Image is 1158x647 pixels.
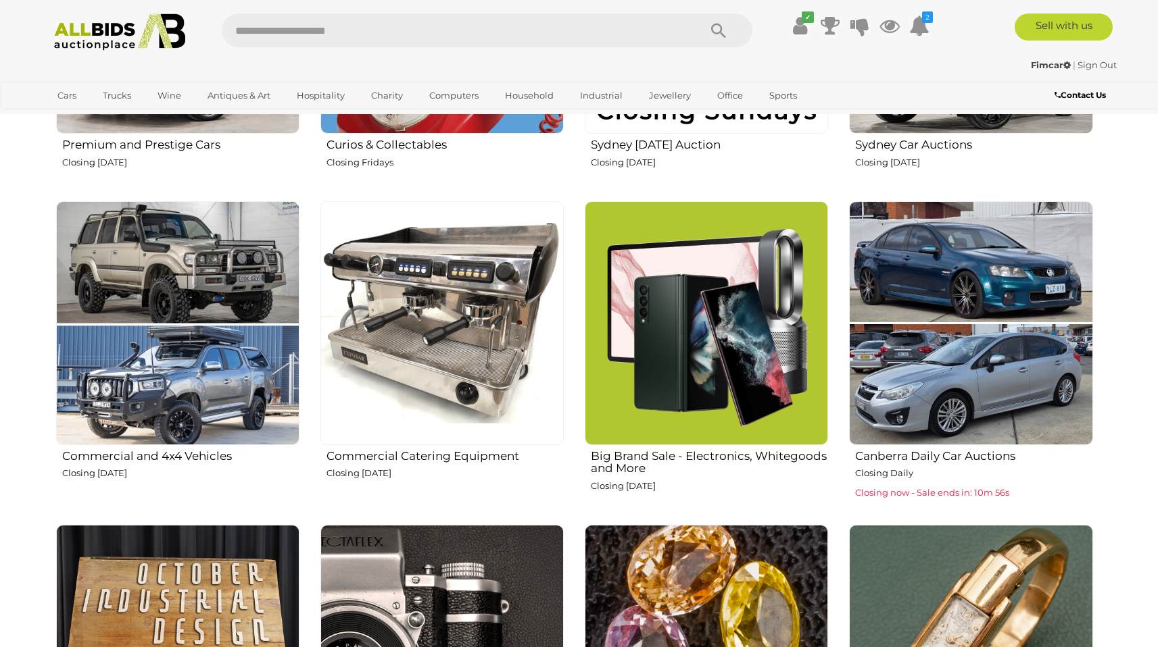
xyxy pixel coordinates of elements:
p: Closing [DATE] [591,478,828,494]
img: Commercial Catering Equipment [320,201,564,444]
h2: Sydney Car Auctions [855,135,1092,151]
img: Allbids.com.au [47,14,193,51]
a: Commercial and 4x4 Vehicles Closing [DATE] [55,201,299,514]
strong: Fimcar [1031,59,1071,70]
h2: Big Brand Sale - Electronics, Whitegoods and More [591,446,828,475]
a: Commercial Catering Equipment Closing [DATE] [320,201,564,514]
h2: Canberra Daily Car Auctions [855,446,1092,463]
a: Canberra Daily Car Auctions Closing Daily Closing now - Sale ends in: 10m 56s [848,201,1092,514]
a: Contact Us [1055,88,1109,103]
a: Antiques & Art [199,84,279,107]
a: Jewellery [640,84,700,107]
a: Trucks [94,84,140,107]
h2: Curios & Collectables [327,135,564,151]
a: Cars [49,84,85,107]
p: Closing [DATE] [327,465,564,481]
a: Computers [420,84,487,107]
a: Household [496,84,562,107]
a: Sign Out [1078,59,1117,70]
p: Closing Daily [855,465,1092,481]
a: Office [708,84,752,107]
a: Industrial [571,84,631,107]
i: ✔ [802,11,814,23]
img: Big Brand Sale - Electronics, Whitegoods and More [585,201,828,444]
p: Closing Fridays [327,155,564,170]
p: Closing [DATE] [591,155,828,170]
span: | [1073,59,1076,70]
h2: Commercial Catering Equipment [327,446,564,463]
a: Sell with us [1015,14,1113,41]
i: 2 [922,11,933,23]
b: Contact Us [1055,90,1106,100]
img: Canberra Daily Car Auctions [849,201,1092,444]
a: Hospitality [288,84,354,107]
h2: Premium and Prestige Cars [62,135,299,151]
p: Closing [DATE] [855,155,1092,170]
a: [GEOGRAPHIC_DATA] [49,107,162,129]
a: ✔ [790,14,811,38]
p: Closing [DATE] [62,155,299,170]
a: Fimcar [1031,59,1073,70]
a: Big Brand Sale - Electronics, Whitegoods and More Closing [DATE] [584,201,828,514]
p: Closing [DATE] [62,465,299,481]
a: Charity [362,84,412,107]
img: Commercial and 4x4 Vehicles [56,201,299,444]
h2: Sydney [DATE] Auction [591,135,828,151]
h2: Commercial and 4x4 Vehicles [62,446,299,463]
span: Closing now - Sale ends in: 10m 56s [855,487,1009,498]
a: Wine [149,84,190,107]
button: Search [685,14,752,47]
a: 2 [909,14,930,38]
a: Sports [761,84,806,107]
